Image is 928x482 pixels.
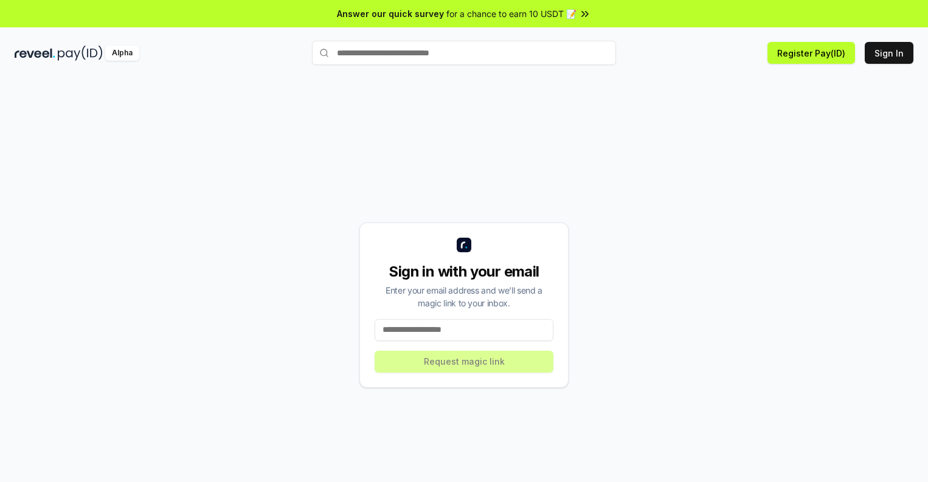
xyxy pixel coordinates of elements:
button: Register Pay(ID) [767,42,855,64]
button: Sign In [865,42,913,64]
div: Sign in with your email [375,262,553,281]
span: Answer our quick survey [337,7,444,20]
div: Enter your email address and we’ll send a magic link to your inbox. [375,284,553,309]
img: logo_small [457,238,471,252]
img: reveel_dark [15,46,55,61]
div: Alpha [105,46,139,61]
img: pay_id [58,46,103,61]
span: for a chance to earn 10 USDT 📝 [446,7,577,20]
